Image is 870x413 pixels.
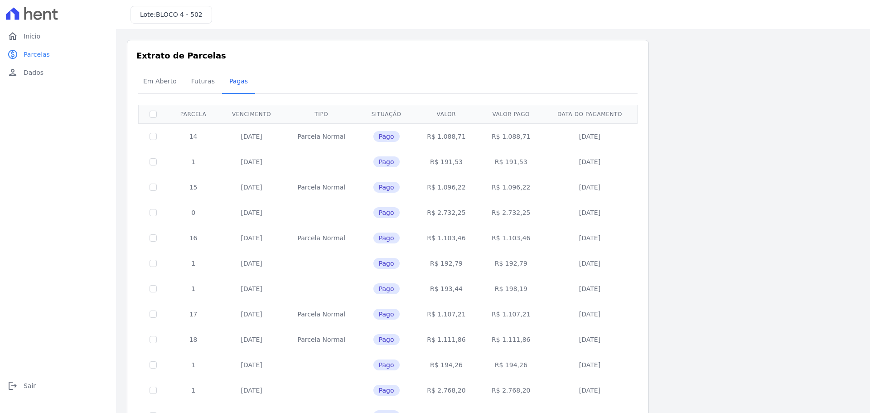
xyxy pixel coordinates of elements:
[373,385,400,396] span: Pago
[168,301,219,327] td: 17
[24,32,40,41] span: Início
[543,251,636,276] td: [DATE]
[543,225,636,251] td: [DATE]
[150,158,157,165] input: Só é possível selecionar pagamentos em aberto
[168,175,219,200] td: 15
[168,327,219,352] td: 18
[150,387,157,394] input: Só é possível selecionar pagamentos em aberto
[4,377,112,395] a: logoutSair
[219,175,284,200] td: [DATE]
[219,378,284,403] td: [DATE]
[168,251,219,276] td: 1
[543,200,636,225] td: [DATE]
[414,276,479,301] td: R$ 193,44
[414,123,479,149] td: R$ 1.088,71
[222,70,255,94] a: Pagas
[543,301,636,327] td: [DATE]
[219,200,284,225] td: [DATE]
[24,68,43,77] span: Dados
[4,63,112,82] a: personDados
[219,352,284,378] td: [DATE]
[373,334,400,345] span: Pago
[284,225,359,251] td: Parcela Normal
[7,31,18,42] i: home
[136,49,639,62] h3: Extrato de Parcelas
[150,133,157,140] input: Só é possível selecionar pagamentos em aberto
[219,105,284,123] th: Vencimento
[543,352,636,378] td: [DATE]
[168,276,219,301] td: 1
[168,352,219,378] td: 1
[150,285,157,292] input: Só é possível selecionar pagamentos em aberto
[414,175,479,200] td: R$ 1.096,22
[478,378,543,403] td: R$ 2.768,20
[543,123,636,149] td: [DATE]
[543,175,636,200] td: [DATE]
[478,123,543,149] td: R$ 1.088,71
[186,72,220,90] span: Futuras
[150,336,157,343] input: Só é possível selecionar pagamentos em aberto
[373,283,400,294] span: Pago
[543,327,636,352] td: [DATE]
[7,380,18,391] i: logout
[414,251,479,276] td: R$ 192,79
[138,72,182,90] span: Em Aberto
[373,156,400,167] span: Pago
[478,251,543,276] td: R$ 192,79
[543,276,636,301] td: [DATE]
[373,309,400,320] span: Pago
[478,225,543,251] td: R$ 1.103,46
[414,105,479,123] th: Valor
[7,67,18,78] i: person
[168,378,219,403] td: 1
[168,123,219,149] td: 14
[150,184,157,191] input: Só é possível selecionar pagamentos em aberto
[284,175,359,200] td: Parcela Normal
[156,11,203,18] span: BLOCO 4 - 502
[359,105,414,123] th: Situação
[414,327,479,352] td: R$ 1.111,86
[150,234,157,242] input: Só é possível selecionar pagamentos em aberto
[24,381,36,390] span: Sair
[219,301,284,327] td: [DATE]
[478,276,543,301] td: R$ 198,19
[24,50,50,59] span: Parcelas
[414,225,479,251] td: R$ 1.103,46
[478,149,543,175] td: R$ 191,53
[219,276,284,301] td: [DATE]
[478,327,543,352] td: R$ 1.111,86
[168,105,219,123] th: Parcela
[184,70,222,94] a: Futuras
[478,200,543,225] td: R$ 2.732,25
[284,327,359,352] td: Parcela Normal
[543,378,636,403] td: [DATE]
[414,352,479,378] td: R$ 194,26
[219,327,284,352] td: [DATE]
[373,131,400,142] span: Pago
[4,45,112,63] a: paidParcelas
[136,70,184,94] a: Em Aberto
[478,105,543,123] th: Valor pago
[284,123,359,149] td: Parcela Normal
[150,311,157,318] input: Só é possível selecionar pagamentos em aberto
[219,149,284,175] td: [DATE]
[373,360,400,370] span: Pago
[140,10,203,19] h3: Lote:
[168,149,219,175] td: 1
[373,182,400,193] span: Pago
[414,378,479,403] td: R$ 2.768,20
[373,258,400,269] span: Pago
[219,225,284,251] td: [DATE]
[150,260,157,267] input: Só é possível selecionar pagamentos em aberto
[414,200,479,225] td: R$ 2.732,25
[168,200,219,225] td: 0
[478,301,543,327] td: R$ 1.107,21
[150,209,157,216] input: Só é possível selecionar pagamentos em aberto
[543,149,636,175] td: [DATE]
[284,105,359,123] th: Tipo
[478,352,543,378] td: R$ 194,26
[4,27,112,45] a: homeInício
[150,361,157,369] input: Só é possível selecionar pagamentos em aberto
[284,301,359,327] td: Parcela Normal
[219,123,284,149] td: [DATE]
